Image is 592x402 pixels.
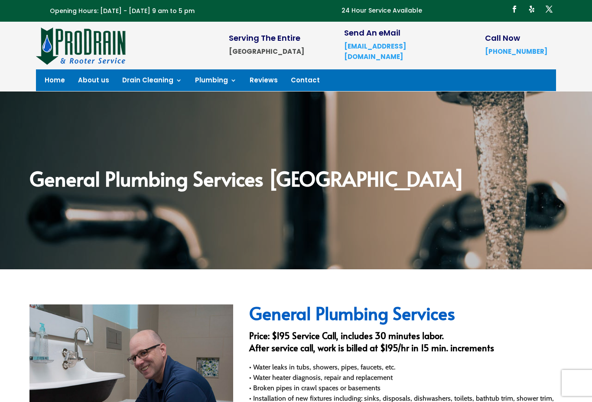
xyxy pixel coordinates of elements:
a: About us [78,77,109,87]
a: Plumbing [195,77,237,87]
a: Follow on Yelp [525,2,539,16]
a: Home [45,77,65,87]
h2: General Plumbing Services [GEOGRAPHIC_DATA] [29,168,562,193]
strong: [GEOGRAPHIC_DATA] [229,47,304,56]
a: [EMAIL_ADDRESS][DOMAIN_NAME] [344,42,406,61]
a: Follow on X [542,2,556,16]
p: 24 Hour Service Available [342,6,422,16]
span: Opening Hours: [DATE] - [DATE] 9 am to 5 pm [50,7,195,15]
h3: Price: $195 Service Call, includes 30 minutes labor. After service call, work is billed at $195/h... [249,330,563,358]
a: Follow on Facebook [507,2,521,16]
span: Send An eMail [344,27,400,38]
span: Serving The Entire [229,33,300,43]
a: [PHONE_NUMBER] [485,47,547,56]
a: Reviews [250,77,278,87]
img: site-logo-100h [36,26,127,65]
a: Drain Cleaning [122,77,182,87]
a: Contact [291,77,320,87]
h2: General Plumbing Services [249,304,563,326]
span: Call Now [485,33,520,43]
